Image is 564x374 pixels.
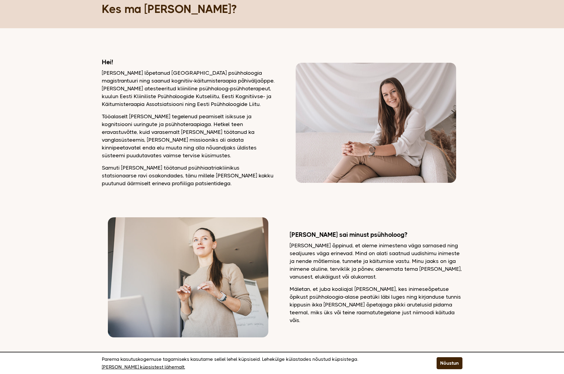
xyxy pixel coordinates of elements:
[102,69,275,108] p: [PERSON_NAME] lõpetanud [GEOGRAPHIC_DATA] psühholoogia magistrantuuri ning saanud kognitiiv-käitu...
[102,2,462,16] h1: Kes ma [PERSON_NAME]?
[102,355,422,371] p: Parema kasutuskogemuse tagamiseks kasutame sellel lehel küpsiseid. Lehekülge külastades nõustud k...
[102,164,275,187] p: Samuti [PERSON_NAME] töötanud psühhiaatriakliinikus statsionaarse ravi osakondades, tänu millele ...
[437,357,462,369] button: Nõustun
[102,58,275,66] h2: Hei!
[290,231,462,239] h2: [PERSON_NAME] sai minust psühholoog?
[102,363,185,371] a: [PERSON_NAME] küpsistest lähemalt.
[108,217,268,337] img: Dagmar naeratamas
[102,113,275,159] p: Tööalaselt [PERSON_NAME] tegelenud peamiselt isiksuse ja kognitsiooni uuringute ja psühhoteraapia...
[290,242,462,281] p: [PERSON_NAME] õppinud, et oleme inimestena väga sarnased ning sealjuures väga erinevad. Mind on a...
[296,63,456,183] img: Dagmar vaatamas kaamerasse
[290,285,462,324] p: Mäletan, et juba kooliajal [PERSON_NAME], kes inimeseõpetuse õpikust psühholoogia-alase peatüki l...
